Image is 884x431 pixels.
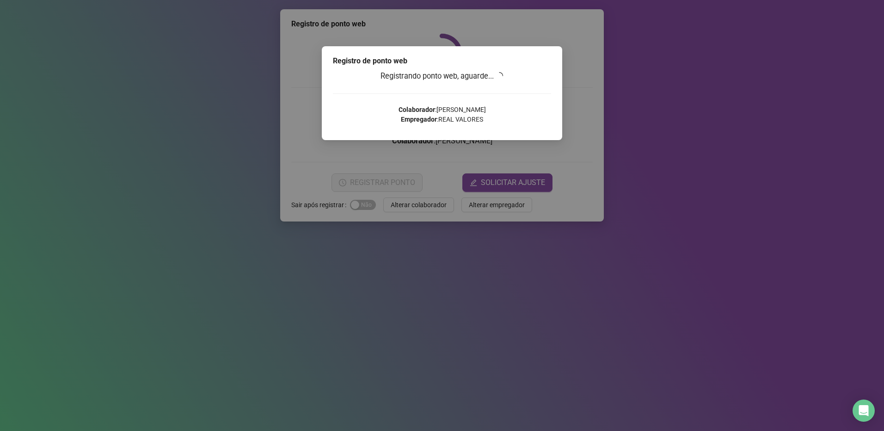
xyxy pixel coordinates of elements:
[333,105,551,124] p: : [PERSON_NAME] : REAL VALORES
[401,116,437,123] strong: Empregador
[853,400,875,422] div: Open Intercom Messenger
[399,106,435,113] strong: Colaborador
[496,72,503,80] span: loading
[333,70,551,82] h3: Registrando ponto web, aguarde...
[333,55,551,67] div: Registro de ponto web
